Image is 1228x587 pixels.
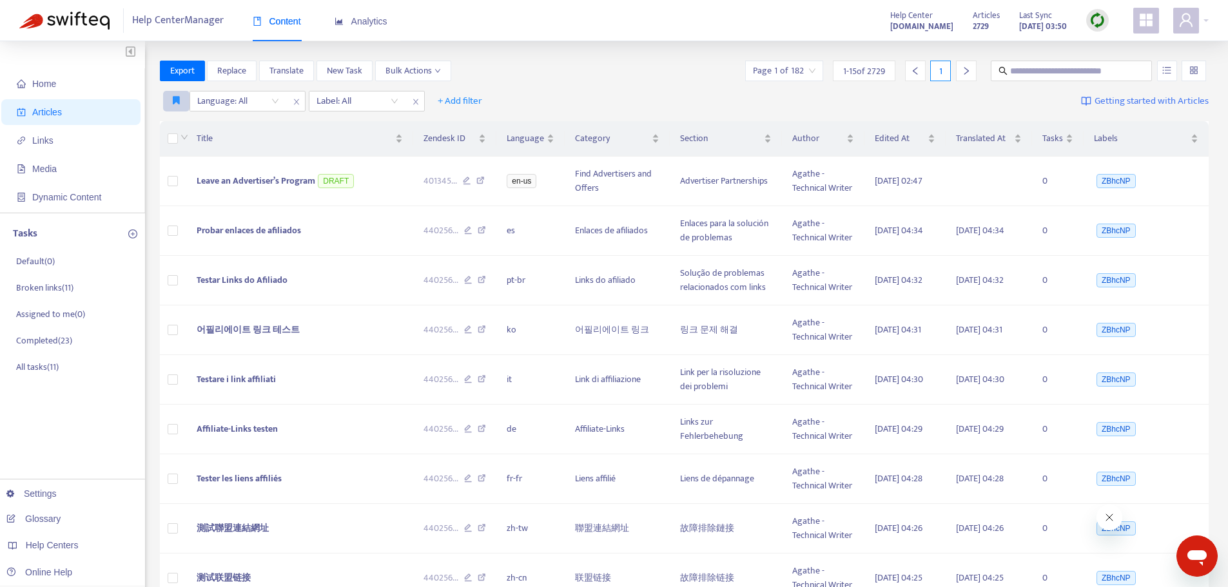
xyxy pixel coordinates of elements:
span: Language [507,131,544,146]
span: Translated At [956,131,1012,146]
span: ZBhcNP [1096,472,1136,486]
span: [DATE] 04:28 [956,471,1004,486]
span: [DATE] 04:25 [956,570,1004,585]
strong: 2729 [973,19,989,34]
span: down [180,133,188,141]
span: close [288,94,305,110]
strong: [DOMAIN_NAME] [890,19,953,34]
th: Translated At [946,121,1033,157]
span: Tester les liens affiliés [197,471,282,486]
td: es [496,206,565,256]
span: Home [32,79,56,89]
span: [DATE] 04:26 [875,521,922,535]
span: [DATE] 04:32 [875,273,922,287]
span: New Task [327,64,362,78]
td: 링크 문제 해결 [670,305,782,355]
span: account-book [17,108,26,117]
td: Solução de problemas relacionados com links [670,256,782,305]
span: [DATE] 04:28 [875,471,922,486]
a: Settings [6,488,57,499]
td: Links do afiliado [565,256,670,305]
th: Language [496,121,565,157]
td: Enlaces para la solución de problemas [670,206,782,256]
span: 401345 ... [424,174,457,188]
th: Author [782,121,864,157]
span: 440256 ... [424,422,458,436]
span: Content [253,16,301,26]
td: Agathe - Technical Writer [782,504,864,553]
span: Help Center [890,8,933,23]
th: Category [565,121,670,157]
span: Tasks [1042,131,1063,146]
td: Agathe - Technical Writer [782,206,864,256]
span: ZBhcNP [1096,571,1136,585]
th: Edited At [864,121,946,157]
td: 0 [1032,504,1084,553]
span: Testare i link affiliati [197,372,276,387]
th: Zendesk ID [413,121,497,157]
span: 440256 ... [424,273,458,287]
span: [DATE] 02:47 [875,173,922,188]
span: Last Sync [1019,8,1052,23]
td: 0 [1032,206,1084,256]
span: Affiliate-Links testen [197,421,278,436]
span: right [962,66,971,75]
span: Help Center Manager [132,8,224,33]
span: plus-circle [128,229,137,238]
span: container [17,193,26,202]
span: 440256 ... [424,224,458,238]
td: Agathe - Technical Writer [782,405,864,454]
span: search [999,66,1008,75]
span: Articles [973,8,1000,23]
span: 測試聯盟連結網址 [197,521,269,535]
p: Assigned to me ( 0 ) [16,307,85,321]
span: area-chart [335,17,344,26]
button: Replace [207,61,257,81]
span: Media [32,164,57,174]
span: + Add filter [438,93,482,109]
span: DRAFT [318,174,354,188]
td: Advertiser Partnerships [670,157,782,206]
span: [DATE] 04:29 [956,421,1004,436]
span: en-us [507,174,536,188]
a: Online Help [6,567,72,577]
button: New Task [317,61,373,81]
td: 0 [1032,454,1084,504]
span: ZBhcNP [1096,273,1136,287]
td: 0 [1032,405,1084,454]
span: file-image [17,164,26,173]
td: Agathe - Technical Writer [782,256,864,305]
span: ZBhcNP [1096,224,1136,238]
span: Translate [269,64,304,78]
span: Title [197,131,392,146]
p: Completed ( 23 ) [16,334,72,347]
span: [DATE] 04:30 [875,372,923,387]
td: Agathe - Technical Writer [782,305,864,355]
p: Tasks [13,226,37,242]
span: Testar Links do Afiliado [197,273,288,287]
td: Link per la risoluzione dei problemi [670,355,782,405]
td: fr-fr [496,454,565,504]
span: home [17,79,26,88]
a: Getting started with Articles [1081,91,1209,111]
p: All tasks ( 11 ) [16,360,59,374]
span: Help Centers [26,540,79,550]
span: ZBhcNP [1096,323,1136,337]
span: book [253,17,262,26]
th: Labels [1084,121,1209,157]
td: 0 [1032,355,1084,405]
span: user [1178,12,1194,28]
span: [DATE] 04:25 [875,570,922,585]
span: Analytics [335,16,387,26]
span: Section [680,131,761,146]
button: Translate [259,61,314,81]
span: appstore [1138,12,1154,28]
span: Labels [1094,131,1188,146]
td: Enlaces de afiliados [565,206,670,256]
td: 0 [1032,305,1084,355]
iframe: Button to launch messaging window [1176,535,1218,577]
span: 440256 ... [424,372,458,387]
span: ZBhcNP [1096,422,1136,436]
span: Links [32,135,54,146]
td: de [496,405,565,454]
